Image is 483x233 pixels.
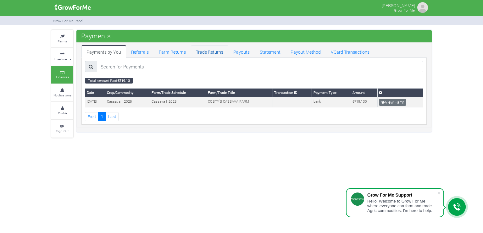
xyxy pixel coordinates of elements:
span: Payments [80,30,112,42]
small: Sign Out [56,129,69,133]
img: growforme image [416,1,429,14]
a: Referrals [126,45,154,58]
a: Finances [51,66,73,84]
td: bank [312,97,351,107]
a: Profile [51,102,73,119]
a: Trade Returns [191,45,228,58]
th: Farm/Trade Title [206,89,273,97]
th: Date [85,89,105,97]
small: Investments [54,57,71,61]
a: Farm Returns [154,45,191,58]
small: Notifications [53,93,71,97]
a: First [85,112,98,121]
td: Cassava I_2025 [105,97,150,107]
a: Notifications [51,84,73,101]
a: Investments [51,48,73,65]
td: [DATE] [85,97,105,107]
small: Farms [58,39,67,43]
p: [PERSON_NAME] [382,1,415,9]
td: 6719.130 [351,97,377,107]
small: Total Amount Paid: [85,78,133,84]
th: Farm/Trade Schedule [150,89,206,97]
a: Payout Method [286,45,326,58]
a: View Farm [379,99,406,106]
th: Crop/Commodity [105,89,150,97]
td: COSTY'S CASSAVA FARM [206,97,273,107]
small: Profile [58,111,67,115]
a: Payouts [228,45,255,58]
img: growforme image [53,1,93,14]
a: Farms [51,30,73,47]
a: Last [105,112,119,121]
div: Hello! Welcome to Grow For Me where everyone can farm and trade Agric commodities. I'm here to help. [367,199,437,213]
a: 1 [98,112,106,121]
th: Payment Type [312,89,351,97]
small: Grow For Me Panel [53,19,83,23]
nav: Page Navigation [85,112,423,121]
a: VCard Transactions [326,45,375,58]
b: 6719.13 [118,78,130,83]
th: Amount [351,89,377,97]
a: Statement [255,45,286,58]
a: Sign Out [51,120,73,137]
div: Grow For Me Support [367,192,437,198]
td: Cassava I_2025 [150,97,206,107]
input: Search for Payments [97,61,423,72]
small: Finances [56,75,69,79]
a: Payments by You [81,45,126,58]
th: Transaction ID [273,89,312,97]
small: Grow For Me [394,8,415,13]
